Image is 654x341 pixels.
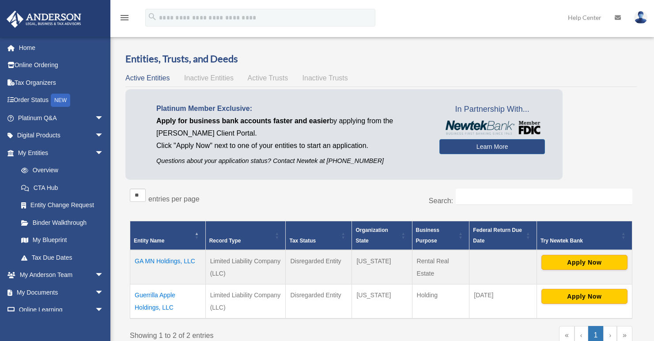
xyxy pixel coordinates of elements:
div: NEW [51,94,70,107]
span: Record Type [209,238,241,244]
th: Organization State: Activate to sort [352,221,412,250]
span: Federal Return Due Date [473,227,522,244]
label: entries per page [148,195,200,203]
label: Search: [429,197,453,205]
a: Binder Walkthrough [12,214,113,231]
span: arrow_drop_down [95,301,113,319]
a: Order StatusNEW [6,91,117,110]
a: Learn More [439,139,545,154]
span: In Partnership With... [439,102,545,117]
th: Try Newtek Bank : Activate to sort [537,221,632,250]
div: Try Newtek Bank [541,235,619,246]
span: arrow_drop_down [95,144,113,162]
span: Apply for business bank accounts faster and easier [156,117,329,125]
td: Limited Liability Company (LLC) [205,284,286,319]
td: [US_STATE] [352,250,412,284]
a: Tax Organizers [6,74,117,91]
a: Online Learningarrow_drop_down [6,301,117,319]
td: Limited Liability Company (LLC) [205,250,286,284]
a: My Blueprint [12,231,113,249]
span: arrow_drop_down [95,266,113,284]
i: menu [119,12,130,23]
span: Organization State [355,227,388,244]
a: CTA Hub [12,179,113,197]
img: Anderson Advisors Platinum Portal [4,11,84,28]
a: Platinum Q&Aarrow_drop_down [6,109,117,127]
a: Entity Change Request [12,197,113,214]
button: Apply Now [541,289,628,304]
th: Entity Name: Activate to invert sorting [130,221,206,250]
td: [US_STATE] [352,284,412,319]
span: Active Trusts [248,74,288,82]
td: Holding [412,284,469,319]
a: Tax Due Dates [12,249,113,266]
span: arrow_drop_down [95,109,113,127]
h3: Entities, Trusts, and Deeds [125,52,637,66]
td: GA MN Holdings, LLC [130,250,206,284]
a: Online Ordering [6,57,117,74]
span: Business Purpose [416,227,439,244]
th: Tax Status: Activate to sort [286,221,352,250]
span: Entity Name [134,238,164,244]
th: Record Type: Activate to sort [205,221,286,250]
a: My Anderson Teamarrow_drop_down [6,266,117,284]
p: Questions about your application status? Contact Newtek at [PHONE_NUMBER] [156,155,426,167]
th: Business Purpose: Activate to sort [412,221,469,250]
img: NewtekBankLogoSM.png [444,121,541,135]
th: Federal Return Due Date: Activate to sort [469,221,537,250]
span: Tax Status [289,238,316,244]
span: arrow_drop_down [95,284,113,302]
span: Active Entities [125,74,170,82]
span: Inactive Trusts [302,74,348,82]
td: Rental Real Estate [412,250,469,284]
td: Guerrilla Apple Holdings, LLC [130,284,206,319]
a: menu [119,15,130,23]
img: User Pic [634,11,647,24]
span: arrow_drop_down [95,127,113,145]
td: Disregarded Entity [286,250,352,284]
a: Digital Productsarrow_drop_down [6,127,117,144]
i: search [147,12,157,22]
a: Home [6,39,117,57]
p: Click "Apply Now" next to one of your entities to start an application. [156,140,426,152]
a: My Documentsarrow_drop_down [6,284,117,301]
span: Inactive Entities [184,74,234,82]
a: My Entitiesarrow_drop_down [6,144,113,162]
td: [DATE] [469,284,537,319]
button: Apply Now [541,255,628,270]
td: Disregarded Entity [286,284,352,319]
a: Overview [12,162,108,179]
p: Platinum Member Exclusive: [156,102,426,115]
p: by applying from the [PERSON_NAME] Client Portal. [156,115,426,140]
